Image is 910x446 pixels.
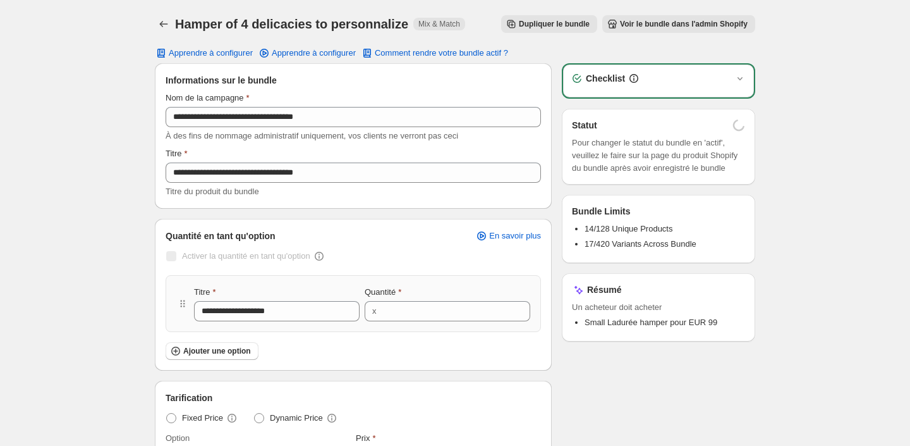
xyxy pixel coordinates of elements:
label: Prix [356,432,375,445]
button: Apprendre à configurer [147,44,260,62]
span: Quantité en tant qu'option [166,230,276,242]
span: En savoir plus [489,231,541,241]
h1: Hamper of 4 delicacies to personnalize [175,16,408,32]
span: Dynamic Price [270,412,323,424]
h3: Résumé [587,283,621,296]
label: Nom de la campagne [166,92,250,104]
h3: Statut [572,119,597,132]
button: Back [155,15,173,33]
button: Comment rendre votre bundle actif ? [353,44,516,62]
span: Dupliquer le bundle [519,19,590,29]
span: Mix & Match [418,19,460,29]
div: x [372,305,377,318]
span: Fixed Price [182,412,223,424]
span: Comment rendre votre bundle actif ? [375,48,508,58]
label: Quantité [365,286,401,299]
span: Ajouter une option [183,346,251,356]
a: Apprendre à configurer [250,44,363,62]
span: À des fins de nommage administratif uniquement, vos clients ne verront pas ceci [166,131,458,140]
h3: Checklist [586,72,625,85]
li: Small Ladurée hamper pour EUR 99 [585,316,745,329]
label: Option [166,432,190,445]
span: Un acheteur doit acheter [572,301,745,314]
span: Voir le bundle dans l'admin Shopify [620,19,748,29]
span: Titre du produit du bundle [166,187,259,196]
span: Activer la quantité en tant qu'option [182,251,310,261]
button: Dupliquer le bundle [501,15,597,33]
button: Ajouter une option [166,342,258,360]
span: Apprendre à configurer [169,48,253,58]
span: Informations sur le bundle [166,74,277,87]
span: Tarification [166,392,212,404]
span: 14/128 Unique Products [585,224,672,233]
span: 17/420 Variants Across Bundle [585,239,696,249]
label: Titre [166,147,188,160]
label: Titre [194,286,216,299]
a: En savoir plus [468,227,549,245]
h3: Bundle Limits [572,205,631,218]
span: Apprendre à configurer [272,48,356,58]
button: Voir le bundle dans l'admin Shopify [602,15,755,33]
span: Pour changer le statut du bundle en 'actif', veuillez le faire sur la page du produit Shopify du ... [572,137,745,175]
